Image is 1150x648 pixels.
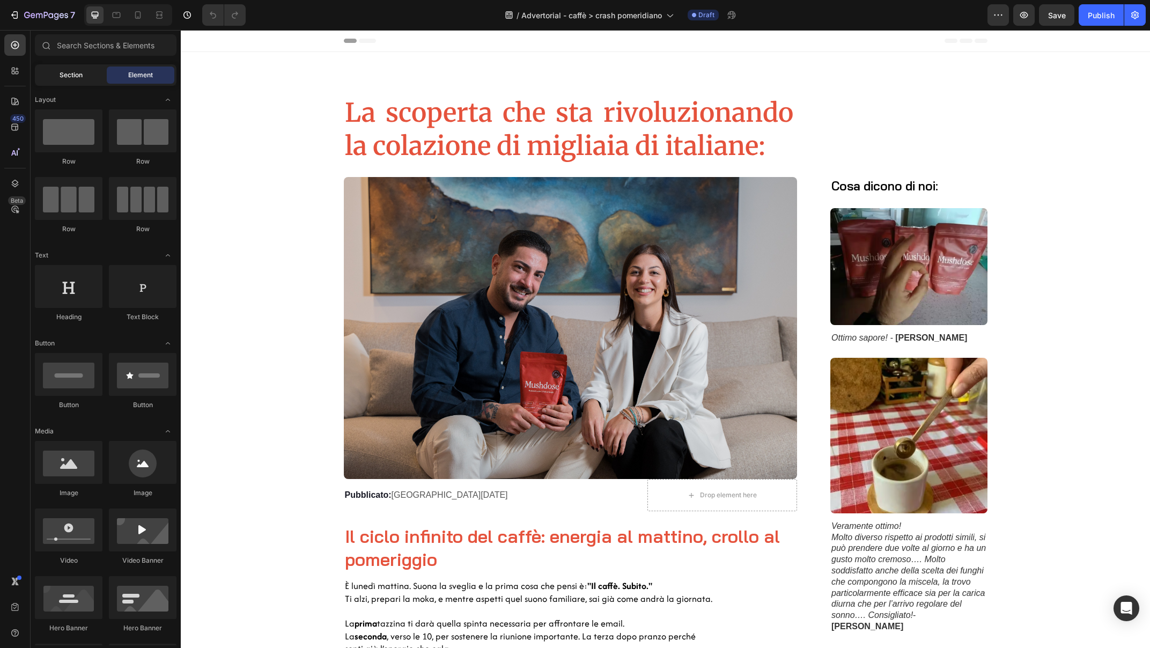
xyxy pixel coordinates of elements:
[651,503,805,601] span: -
[650,328,807,483] img: gempages_509916340421657773-b0e1a7fb-a775-4505-aec0-567436cc32a5.png
[164,612,270,625] span: senti già l’energie che cala.
[521,10,662,21] span: Advertorial - caffè > crash pomeridiano
[35,34,176,56] input: Search Sections & Elements
[109,312,176,322] div: Text Block
[35,400,102,410] div: Button
[407,549,471,562] strong: "Il caffè. Subito."
[8,196,26,205] div: Beta
[517,10,519,21] span: /
[164,600,515,613] span: La , verso le 10, per sostenere la riunione importante. La terza dopo pranzo perché
[128,70,153,80] span: Element
[10,114,26,123] div: 450
[35,556,102,565] div: Video
[109,157,176,166] div: Row
[698,10,714,20] span: Draft
[164,587,444,600] span: La tazzina ti darà quella spinta necessaria per affrontare le email.
[164,549,471,562] span: È lunedì mattina. Suona la sveglia e la prima cosa che pensi è:
[1048,11,1066,20] span: Save
[35,623,102,633] div: Hero Banner
[159,247,176,264] span: Toggle open
[164,562,532,575] span: Ti alzi, prepari la moka, e mentre aspetti quel suono familiare, sai già come andrà la giornata.
[163,494,617,542] h2: Il ciclo infinito del caffè: energia al mattino, crollo al pomeriggio
[1039,4,1074,26] button: Save
[159,423,176,440] span: Toggle open
[1079,4,1124,26] button: Publish
[60,70,83,80] span: Section
[174,600,206,613] strong: seconda
[35,338,55,348] span: Button
[159,91,176,108] span: Toggle open
[109,556,176,565] div: Video Banner
[174,587,196,600] strong: prima
[651,491,720,500] i: Veramente ottimo!
[202,4,246,26] div: Undo/Redo
[35,426,54,436] span: Media
[109,488,176,498] div: Image
[109,224,176,234] div: Row
[35,251,48,260] span: Text
[35,95,56,105] span: Layout
[651,592,723,601] strong: [PERSON_NAME]
[109,623,176,633] div: Hero Banner
[650,147,807,165] h3: Cosa dicono di noi:
[159,335,176,352] span: Toggle open
[181,30,1150,648] iframe: Design area
[35,312,102,322] div: Heading
[1088,10,1115,21] div: Publish
[650,178,807,295] img: gempages_509916340421657773-835b3fdb-5beb-403c-bf84-13267d7a259d.png
[35,157,102,166] div: Row
[70,9,75,21] p: 7
[651,503,805,590] i: Molto diverso rispetto ai prodotti simili, si può prendere due volte al giorno e ha un gusto molt...
[109,400,176,410] div: Button
[714,303,786,312] strong: [PERSON_NAME]
[35,224,102,234] div: Row
[1114,595,1139,621] div: Open Intercom Messenger
[651,303,712,312] i: Ottimo sapore! -
[35,488,102,498] div: Image
[519,461,576,469] div: Drop element here
[4,4,80,26] button: 7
